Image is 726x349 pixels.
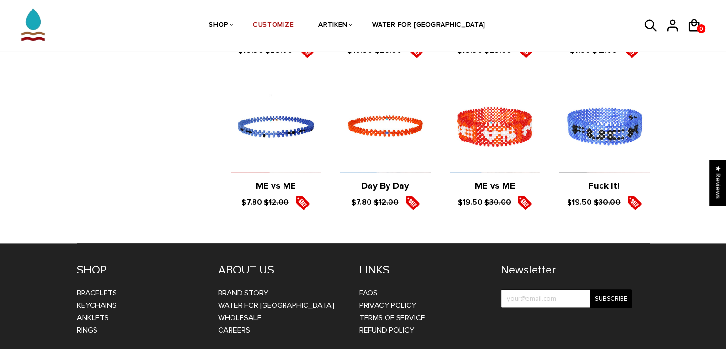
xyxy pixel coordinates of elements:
s: $30.00 [594,197,621,207]
a: CUSTOMIZE [253,0,294,51]
img: sale5.png [517,196,532,210]
a: Rings [77,326,97,335]
img: sale5.png [405,196,420,210]
a: Refund Policy [359,326,414,335]
div: Click to open Judge.me floating reviews tab [710,160,726,205]
a: Keychains [77,301,116,310]
span: $7.80 [351,197,372,207]
a: ME vs ME [256,181,296,192]
a: WHOLESALE [218,313,262,323]
a: WATER FOR [GEOGRAPHIC_DATA] [218,301,334,310]
a: 0 [697,24,705,33]
h4: Newsletter [501,263,632,277]
span: $19.50 [457,197,482,207]
a: FAQs [359,288,378,298]
h4: SHOP [77,263,204,277]
input: Subscribe [590,289,632,308]
h4: ABOUT US [218,263,345,277]
s: $12.00 [264,197,289,207]
a: Bracelets [77,288,117,298]
span: $7.80 [242,197,262,207]
img: sale5.png [627,196,642,210]
a: Privacy Policy [359,301,416,310]
a: BRAND STORY [218,288,268,298]
a: CAREERS [218,326,250,335]
a: Anklets [77,313,109,323]
a: Fuck It! [589,181,620,192]
s: $30.00 [484,197,511,207]
h4: LINKS [359,263,486,277]
img: sale5.png [295,196,310,210]
s: $12.00 [374,197,399,207]
a: Terms of Service [359,313,425,323]
a: ME vs ME [474,181,515,192]
a: ARTIKEN [318,0,347,51]
input: your@email.com [501,289,632,308]
span: 0 [697,23,705,35]
a: WATER FOR [GEOGRAPHIC_DATA] [372,0,485,51]
span: $19.50 [567,197,592,207]
a: Day By Day [361,181,409,192]
a: SHOP [209,0,228,51]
